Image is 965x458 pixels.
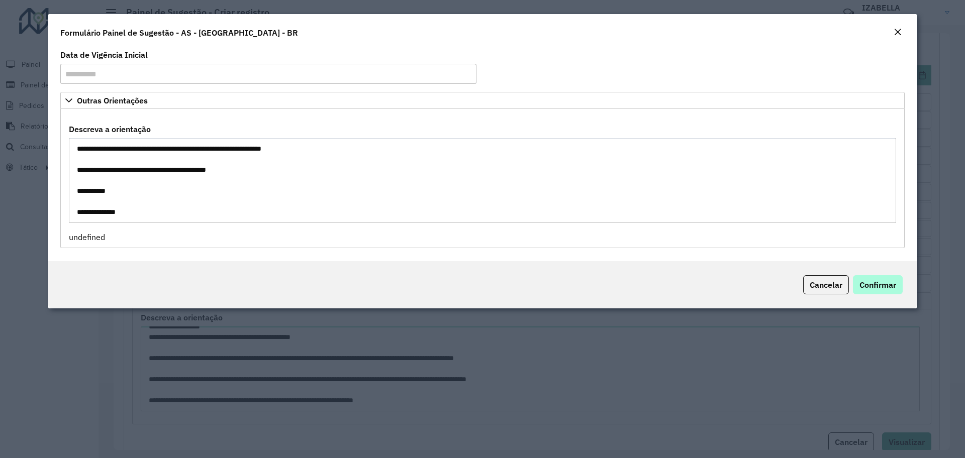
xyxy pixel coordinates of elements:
em: Fechar [894,28,902,36]
label: Data de Vigência Inicial [60,49,148,61]
span: Outras Orientações [77,96,148,104]
h4: Formulário Painel de Sugestão - AS - [GEOGRAPHIC_DATA] - BR [60,27,298,39]
button: Confirmar [853,275,903,294]
label: Descreva a orientação [69,123,151,135]
button: Cancelar [803,275,849,294]
span: undefined [69,232,105,242]
a: Outras Orientações [60,92,905,109]
div: Outras Orientações [60,109,905,248]
span: Cancelar [810,280,842,290]
span: Confirmar [859,280,896,290]
button: Close [891,26,905,39]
